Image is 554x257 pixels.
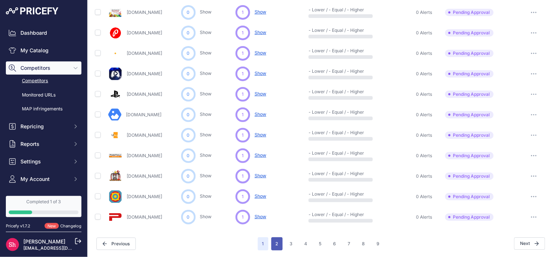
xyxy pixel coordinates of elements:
a: Show [200,9,212,15]
span: Competitors [20,64,68,72]
span: My Account [20,175,68,183]
span: 1 [242,132,244,139]
span: Show [255,193,266,199]
button: Go to page 4 [300,237,312,250]
a: Competitors [6,75,81,87]
nav: Sidebar [6,26,81,243]
a: Show [200,112,212,117]
a: Show [200,132,212,137]
a: [DOMAIN_NAME] [127,30,163,35]
span: Show [255,71,266,76]
span: 0 [187,9,190,16]
span: 0 [187,152,190,159]
span: Show [255,30,266,35]
span: 0 Alerts [416,194,432,200]
a: Changelog [60,223,81,228]
a: Monitored URLs [6,89,81,102]
span: 1 [242,152,244,159]
a: [DOMAIN_NAME] [127,132,163,138]
span: 0 Alerts [416,91,432,97]
span: Pending Approval [445,173,494,180]
a: MAP infringements [6,103,81,116]
span: Show [255,112,266,117]
a: [DOMAIN_NAME] [127,194,163,199]
span: 0 [187,71,190,77]
span: 1 [242,193,244,200]
button: Settings [6,155,81,168]
span: Pending Approval [445,213,494,221]
a: Show [200,71,212,76]
button: Competitors [6,61,81,75]
span: Show [255,214,266,219]
span: 0 [187,30,190,36]
span: 0 [187,193,190,200]
span: Pending Approval [445,70,494,78]
button: Go to page 7 [344,237,355,250]
span: 0 Alerts [416,10,432,15]
span: 0 [187,91,190,98]
button: Go to page 2 [271,237,283,250]
a: Show [200,193,212,199]
button: Go to page 5 [315,237,326,250]
a: [PERSON_NAME] [23,238,65,245]
p: - Lower / - Equal / - Higher [309,191,355,197]
span: 0 [187,214,190,220]
p: - Lower / - Equal / - Higher [309,48,355,54]
img: Pricefy Logo [6,7,58,15]
span: 0 Alerts [416,50,432,56]
a: [DOMAIN_NAME] [127,214,163,220]
button: Go to page 3 [286,237,297,250]
span: Show [255,173,266,178]
p: - Lower / - Equal / - Higher [309,7,355,13]
span: Pending Approval [445,193,494,200]
a: Show [200,30,212,35]
span: New [45,223,59,229]
span: Show [255,132,266,137]
span: 0 Alerts [416,153,432,159]
span: 1 [242,91,244,98]
span: Show [255,50,266,56]
span: 1 [242,112,244,118]
span: 0 Alerts [416,173,432,179]
span: Previous [96,238,136,250]
button: Reports [6,137,81,151]
p: - Lower / - Equal / - Higher [309,68,355,74]
span: Pending Approval [445,50,494,57]
span: 0 Alerts [416,132,432,138]
span: Pending Approval [445,152,494,159]
a: [DOMAIN_NAME] [126,112,161,117]
a: Completed 1 of 3 [6,196,81,217]
a: [DOMAIN_NAME] [127,173,163,179]
span: Pending Approval [445,29,494,37]
p: - Lower / - Equal / - Higher [309,89,355,95]
span: Reports [20,140,68,148]
a: Show [200,152,212,158]
button: Go to page 6 [329,237,341,250]
span: 0 [187,112,190,118]
span: 1 [242,30,244,36]
span: 1 [242,9,244,16]
span: 1 [242,71,244,77]
span: Pending Approval [445,91,494,98]
a: [DOMAIN_NAME] [127,153,163,158]
button: My Account [6,173,81,186]
button: Go to page 8 [358,237,370,250]
a: Dashboard [6,26,81,39]
a: [DOMAIN_NAME] [127,71,163,76]
span: Show [255,91,266,97]
div: Pricefy v1.7.2 [6,223,30,229]
span: Pending Approval [445,111,494,118]
span: Repricing [20,123,68,130]
span: Settings [20,158,68,165]
span: 0 Alerts [416,71,432,77]
span: Show [255,9,266,15]
a: [EMAIL_ADDRESS][DOMAIN_NAME] [23,245,100,251]
span: Pending Approval [445,9,494,16]
span: 0 Alerts [416,112,432,118]
a: Show [200,173,212,178]
button: Repricing [6,120,81,133]
span: 0 Alerts [416,30,432,36]
button: Next [514,238,545,250]
a: Show [200,50,212,56]
p: - Lower / - Equal / - Higher [309,150,355,156]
